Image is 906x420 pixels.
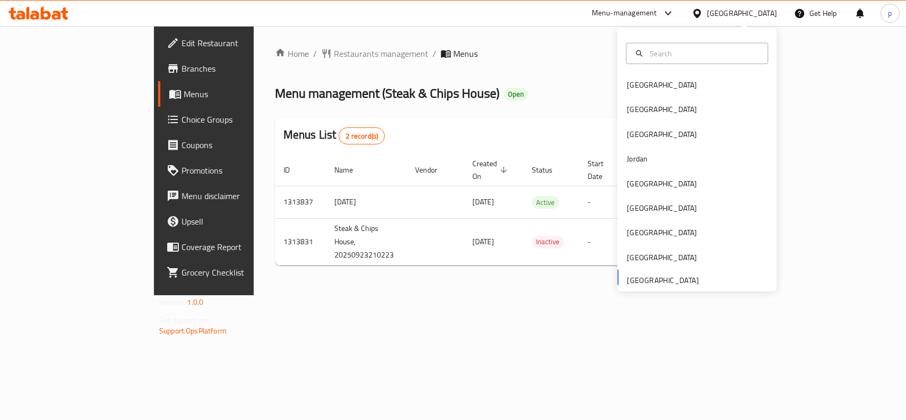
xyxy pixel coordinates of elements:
div: [GEOGRAPHIC_DATA] [627,251,697,263]
span: 1.0.0 [187,295,203,309]
span: Promotions [182,164,297,177]
span: Created On [472,157,511,183]
div: [GEOGRAPHIC_DATA] [627,202,697,214]
li: / [313,47,317,60]
span: Menu management ( Steak & Chips House ) [275,81,499,105]
td: - [579,186,630,218]
a: Support.OpsPlatform [159,324,227,338]
input: Search [645,47,761,59]
div: [GEOGRAPHIC_DATA] [627,104,697,115]
div: [GEOGRAPHIC_DATA] [627,227,697,238]
td: Steak & Chips House, 20250923210223 [326,218,407,265]
div: Inactive [532,236,564,248]
a: Menu disclaimer [158,183,305,209]
span: Restaurants management [334,47,428,60]
span: Menus [184,88,297,100]
span: Menus [453,47,478,60]
span: Version: [159,295,185,309]
a: Restaurants management [321,47,428,60]
span: [DATE] [472,195,494,209]
td: [DATE] [326,186,407,218]
div: Menu-management [592,7,657,20]
span: ID [283,164,304,176]
span: 2 record(s) [339,131,384,141]
div: [GEOGRAPHIC_DATA] [627,79,697,91]
td: - [579,218,630,265]
span: p [888,7,892,19]
span: Choice Groups [182,113,297,126]
span: [DATE] [472,235,494,248]
span: Edit Restaurant [182,37,297,49]
span: Get support on: [159,313,208,327]
span: Coupons [182,139,297,151]
span: Start Date [588,157,617,183]
span: Branches [182,62,297,75]
a: Choice Groups [158,107,305,132]
span: Name [334,164,367,176]
span: Menu disclaimer [182,190,297,202]
table: enhanced table [275,154,804,265]
div: Open [504,88,528,101]
a: Branches [158,56,305,81]
a: Coupons [158,132,305,158]
nav: breadcrumb [275,47,731,60]
div: [GEOGRAPHIC_DATA] [707,7,777,19]
a: Coverage Report [158,234,305,260]
li: / [433,47,436,60]
a: Edit Restaurant [158,30,305,56]
div: Jordan [627,153,648,165]
a: Upsell [158,209,305,234]
span: Inactive [532,236,564,248]
span: Vendor [415,164,451,176]
span: Coverage Report [182,241,297,253]
span: Upsell [182,215,297,228]
span: Active [532,196,559,209]
a: Menus [158,81,305,107]
div: [GEOGRAPHIC_DATA] [627,177,697,189]
span: Status [532,164,566,176]
span: Open [504,90,528,99]
a: Grocery Checklist [158,260,305,285]
h2: Menus List [283,127,385,144]
span: Grocery Checklist [182,266,297,279]
a: Promotions [158,158,305,183]
div: [GEOGRAPHIC_DATA] [627,128,697,140]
